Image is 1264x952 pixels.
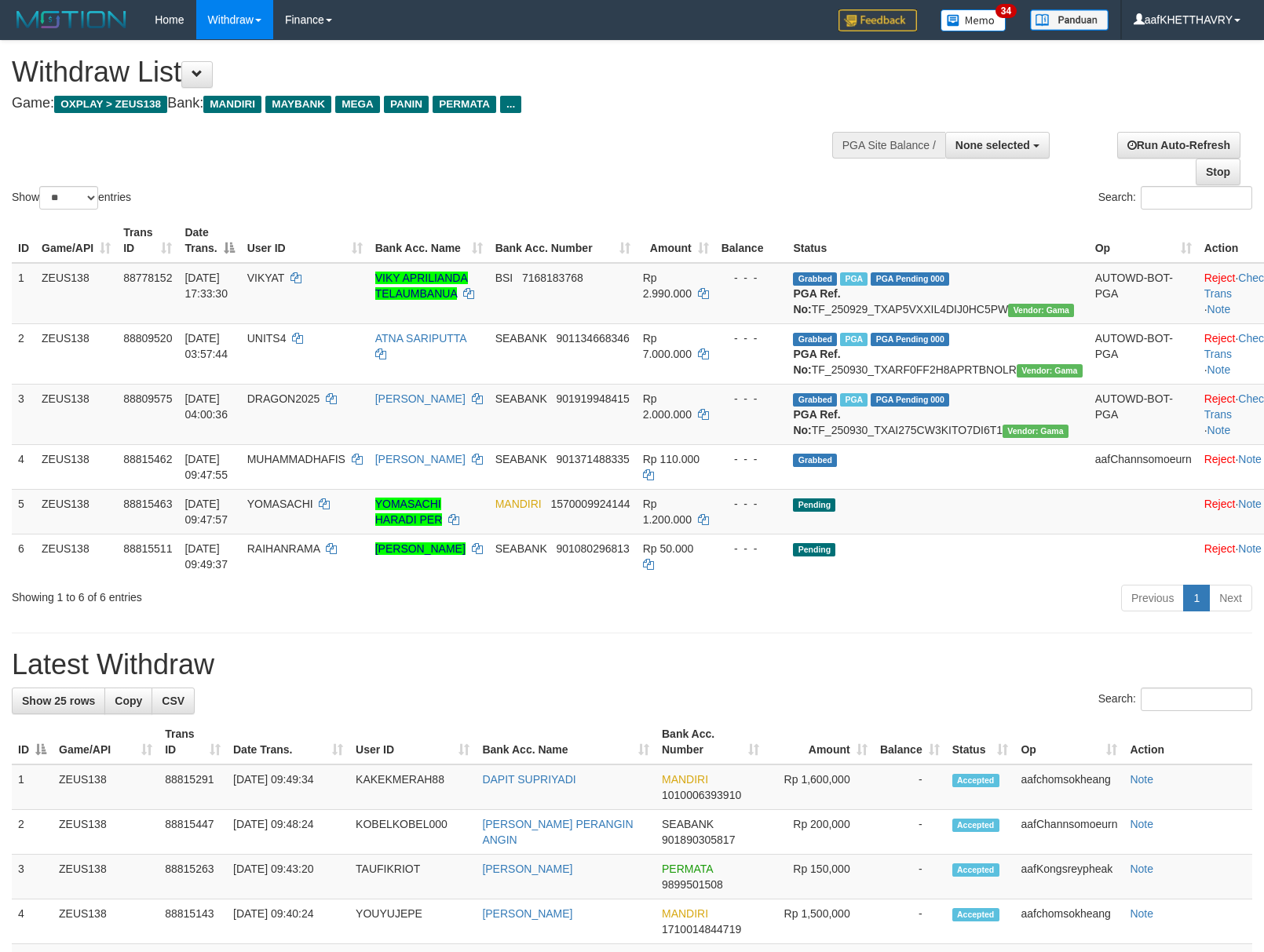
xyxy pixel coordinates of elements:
td: KOBELKOBEL000 [349,810,476,855]
span: 88778152 [123,272,172,284]
td: - [874,899,946,944]
td: [DATE] 09:40:24 [227,899,349,944]
h1: Withdraw List [12,57,827,88]
a: ATNA SARIPUTTA [375,332,466,345]
a: Show 25 rows [12,688,105,714]
span: Rp 2.000.000 [643,392,692,421]
span: Grabbed [793,272,837,286]
a: Copy [104,688,152,714]
span: SEABANK [495,392,547,405]
a: Note [1207,363,1231,376]
td: ZEUS138 [35,384,117,444]
td: 2 [12,323,35,384]
td: ZEUS138 [53,810,159,855]
td: 6 [12,534,35,578]
td: ZEUS138 [35,263,117,324]
a: Reject [1204,498,1236,510]
td: ZEUS138 [53,855,159,899]
span: [DATE] 03:57:44 [184,332,228,360]
span: Copy 1570009924144 to clipboard [550,498,630,510]
td: aafchomsokheang [1014,764,1123,810]
span: Vendor URL: https://trx31.1velocity.biz [1003,425,1069,438]
td: ZEUS138 [35,323,117,384]
div: - - - [722,541,781,556]
span: PERMATA [433,96,496,113]
td: [DATE] 09:49:34 [227,764,349,810]
span: [DATE] 09:49:37 [184,542,228,571]
span: 88809575 [123,392,172,405]
span: [DATE] 09:47:55 [184,453,228,481]
td: 1 [12,263,35,324]
a: CSV [152,688,195,714]
td: aafChannsomoeurn [1014,810,1123,855]
b: PGA Ref. No: [793,408,840,436]
div: - - - [722,496,781,512]
td: ZEUS138 [35,489,117,534]
span: UNITS4 [247,332,287,345]
div: - - - [722,391,781,407]
span: Copy 9899501508 to clipboard [662,878,723,891]
a: Next [1209,585,1252,611]
td: YOUYUJEPE [349,899,476,944]
a: Note [1207,303,1231,316]
span: None selected [955,139,1030,151]
th: Trans ID: activate to sort column ascending [117,218,178,263]
span: ... [500,96,521,113]
td: 3 [12,855,53,899]
div: - - - [722,270,781,286]
th: User ID: activate to sort column ascending [241,218,369,263]
b: PGA Ref. No: [793,287,840,316]
td: - [874,855,946,899]
td: 88815291 [159,764,227,810]
span: Grabbed [793,454,837,467]
span: PGA Pending [871,333,949,346]
td: 3 [12,384,35,444]
a: Reject [1204,392,1236,405]
td: Rp 150,000 [765,855,873,899]
span: [DATE] 17:33:30 [184,272,228,300]
label: Search: [1098,688,1252,711]
th: Status: activate to sort column ascending [946,720,1015,764]
th: Amount: activate to sort column ascending [637,218,715,263]
a: Note [1130,773,1153,786]
td: AUTOWD-BOT-PGA [1089,323,1198,384]
td: 88815143 [159,899,227,944]
label: Search: [1098,186,1252,210]
th: ID: activate to sort column descending [12,720,53,764]
span: Accepted [952,774,999,787]
th: Trans ID: activate to sort column ascending [159,720,227,764]
td: Rp 200,000 [765,810,873,855]
a: DAPIT SUPRIYADI [482,773,575,786]
th: ID [12,218,35,263]
span: 88815511 [123,542,172,555]
a: Reject [1204,272,1236,284]
div: Showing 1 to 6 of 6 entries [12,583,515,605]
td: Rp 1,600,000 [765,764,873,810]
th: Status [787,218,1088,263]
span: Marked by aafkaynarin [840,393,868,407]
a: [PERSON_NAME] [375,542,466,555]
span: Accepted [952,819,999,832]
td: - [874,810,946,855]
span: Copy 901371488335 to clipboard [556,453,629,465]
span: Copy 1010006393910 to clipboard [662,789,741,801]
span: MEGA [335,96,380,113]
span: Rp 50.000 [643,542,694,555]
td: 5 [12,489,35,534]
td: TF_250930_TXARF0FF2H8APRTBNOLR [787,323,1088,384]
a: Reject [1204,332,1236,345]
span: Copy 901134668346 to clipboard [556,332,629,345]
img: MOTION_logo.png [12,8,131,31]
span: Rp 7.000.000 [643,332,692,360]
th: Date Trans.: activate to sort column descending [178,218,240,263]
th: Balance [715,218,787,263]
td: AUTOWD-BOT-PGA [1089,263,1198,324]
td: [DATE] 09:48:24 [227,810,349,855]
span: Accepted [952,908,999,921]
th: Op: activate to sort column ascending [1089,218,1198,263]
td: - [874,764,946,810]
span: MANDIRI [203,96,261,113]
span: 88815463 [123,498,172,510]
div: - - - [722,330,781,346]
td: Rp 1,500,000 [765,899,873,944]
